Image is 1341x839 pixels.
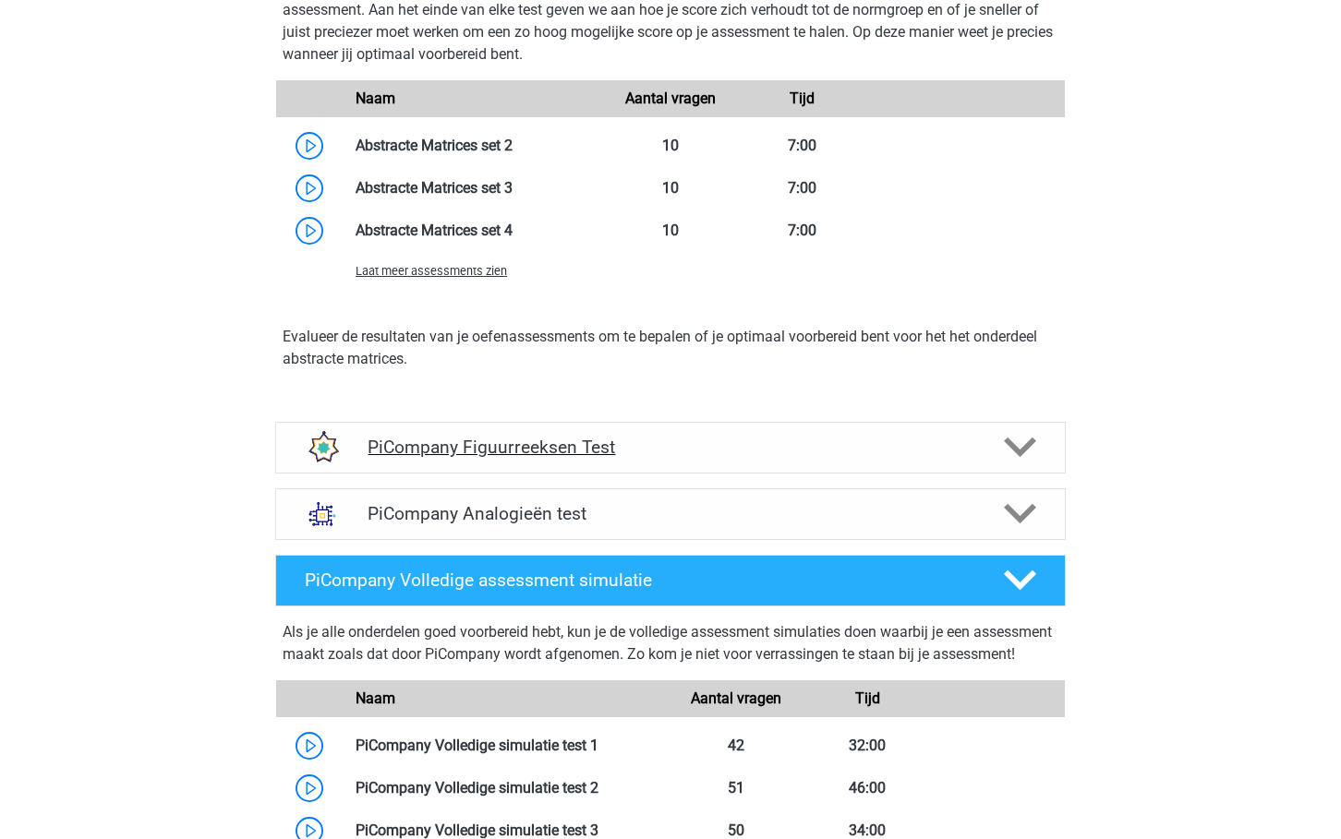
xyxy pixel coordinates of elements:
[368,503,973,524] h4: PiCompany Analogieën test
[802,688,933,710] div: Tijd
[356,264,507,278] span: Laat meer assessments zien
[268,555,1073,606] a: PiCompany Volledige assessment simulatie
[298,490,346,538] img: analogieen
[342,88,605,110] div: Naam
[268,488,1073,540] a: analogieen PiCompany Analogieën test
[342,177,605,199] div: Abstracte Matrices set 3
[268,422,1073,473] a: figuurreeksen PiCompany Figuurreeksen Test
[298,424,346,472] img: figuurreeksen
[305,569,973,591] h4: PiCompany Volledige assessment simulatie
[342,135,605,157] div: Abstracte Matrices set 2
[342,688,670,710] div: Naam
[342,220,605,242] div: Abstracte Matrices set 4
[736,88,867,110] div: Tijd
[670,688,802,710] div: Aantal vragen
[283,326,1058,370] p: Evalueer de resultaten van je oefenassessments om te bepalen of je optimaal voorbereid bent voor ...
[605,88,736,110] div: Aantal vragen
[342,777,670,799] div: PiCompany Volledige simulatie test 2
[342,735,670,757] div: PiCompany Volledige simulatie test 1
[368,437,973,458] h4: PiCompany Figuurreeksen Test
[283,621,1058,673] div: Als je alle onderdelen goed voorbereid hebt, kun je de volledige assessment simulaties doen waarb...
